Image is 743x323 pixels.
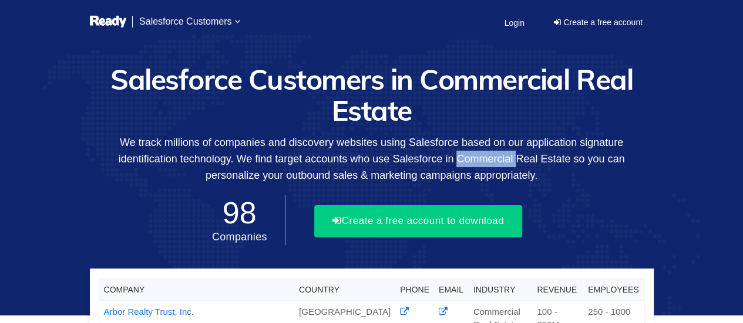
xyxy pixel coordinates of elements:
a: Create a free account [546,13,651,32]
span: 98 [212,196,267,230]
a: Arbor Realty Trust, Inc. [104,307,194,317]
p: We track millions of companies and discovery websites using Salesforce based on our application s... [90,134,654,183]
img: logo [90,15,127,29]
th: Email [434,279,469,301]
th: Company [99,279,294,301]
th: Industry [469,279,533,301]
a: Login [497,8,531,38]
th: Revenue [532,279,583,301]
span: Companies [212,231,267,243]
button: Create a free account to download [314,205,522,237]
a: Salesforce Customers [132,6,247,38]
span: Salesforce Customers [139,16,231,26]
span: Login [504,18,524,28]
th: Country [294,279,395,301]
h1: Salesforce Customers in Commercial Real Estate [90,64,654,126]
th: Employees [583,279,644,301]
th: Phone [395,279,434,301]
